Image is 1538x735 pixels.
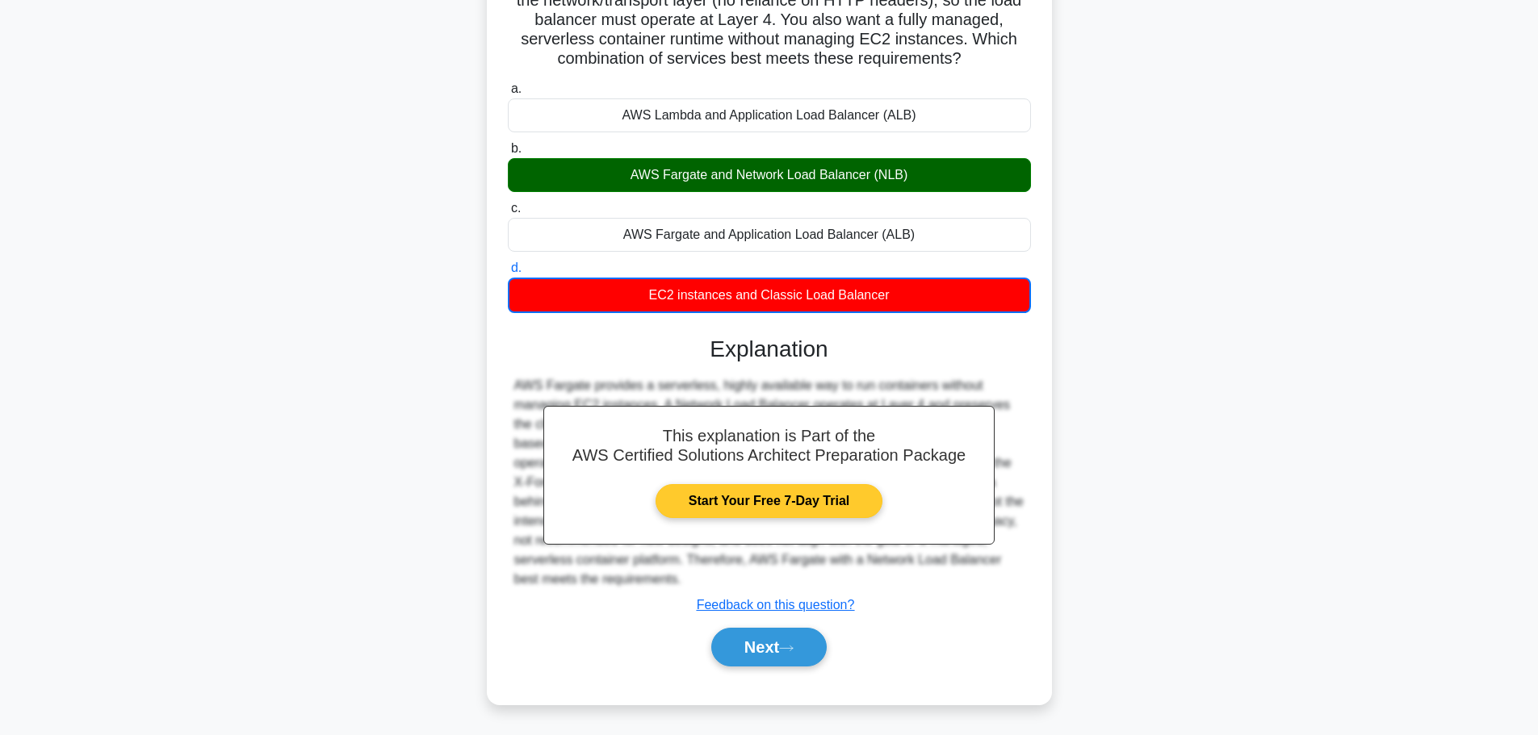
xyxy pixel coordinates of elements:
h3: Explanation [518,336,1021,363]
a: Start Your Free 7-Day Trial [656,484,882,518]
div: EC2 instances and Classic Load Balancer [508,278,1031,313]
div: AWS Fargate provides a serverless, highly available way to run containers without managing EC2 in... [514,376,1025,589]
span: a. [511,81,522,95]
a: Feedback on this question? [697,598,855,612]
div: AWS Lambda and Application Load Balancer (ALB) [508,98,1031,132]
span: d. [511,261,522,274]
span: c. [511,201,521,215]
button: Next [711,628,827,666]
span: b. [511,141,522,155]
div: AWS Fargate and Network Load Balancer (NLB) [508,158,1031,192]
div: AWS Fargate and Application Load Balancer (ALB) [508,218,1031,252]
